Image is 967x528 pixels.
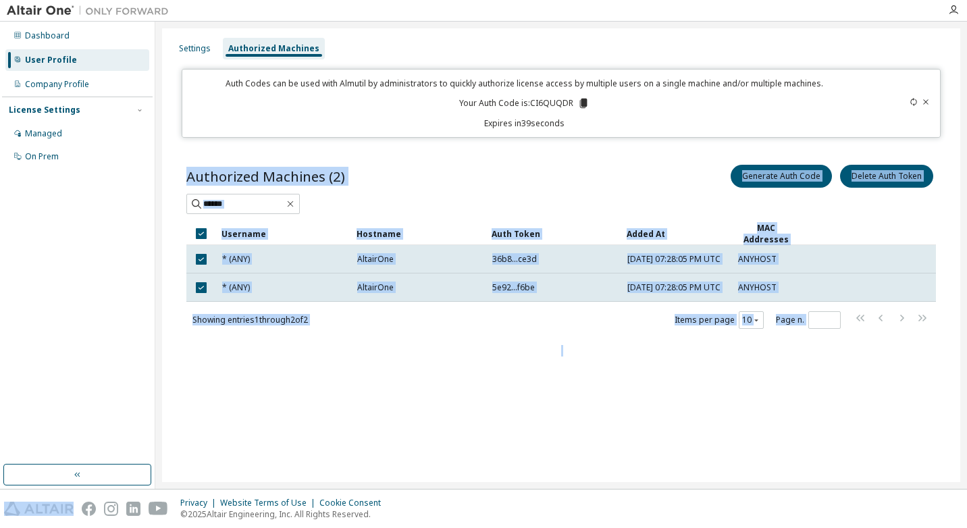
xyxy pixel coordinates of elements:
div: Privacy [180,498,220,508]
span: ANYHOST [738,254,777,265]
span: 36b8...ce3d [492,254,537,265]
p: Auth Codes can be used with Almutil by administrators to quickly authorize license access by mult... [190,78,858,89]
span: [DATE] 07:28:05 PM UTC [627,282,721,293]
span: 5e92...f6be [492,282,535,293]
span: AltairOne [357,254,394,265]
img: youtube.svg [149,502,168,516]
span: * (ANY) [222,282,250,293]
img: Altair One [7,4,176,18]
div: User Profile [25,55,77,65]
span: Items per page [675,311,764,329]
div: Website Terms of Use [220,498,319,508]
span: Authorized Machines (2) [186,167,345,186]
p: © 2025 Altair Engineering, Inc. All Rights Reserved. [180,508,389,520]
p: Expires in 39 seconds [190,117,858,129]
span: [DATE] 07:28:05 PM UTC [627,254,721,265]
div: Company Profile [25,79,89,90]
div: MAC Addresses [737,222,794,245]
div: On Prem [25,151,59,162]
div: License Settings [9,105,80,115]
img: altair_logo.svg [4,502,74,516]
div: Dashboard [25,30,70,41]
p: Your Auth Code is: CI6QUQDR [459,97,590,109]
div: Auth Token [492,223,616,244]
button: 10 [742,315,760,325]
img: linkedin.svg [126,502,140,516]
img: facebook.svg [82,502,96,516]
div: Managed [25,128,62,139]
img: instagram.svg [104,502,118,516]
div: Cookie Consent [319,498,389,508]
button: Generate Auth Code [731,165,832,188]
span: Showing entries 1 through 2 of 2 [192,314,308,325]
span: * (ANY) [222,254,250,265]
button: Delete Auth Token [840,165,933,188]
div: Authorized Machines [228,43,319,54]
div: Username [221,223,346,244]
span: ANYHOST [738,282,777,293]
span: AltairOne [357,282,394,293]
div: Hostname [357,223,481,244]
div: Settings [179,43,211,54]
div: Added At [627,223,727,244]
span: Page n. [776,311,841,329]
